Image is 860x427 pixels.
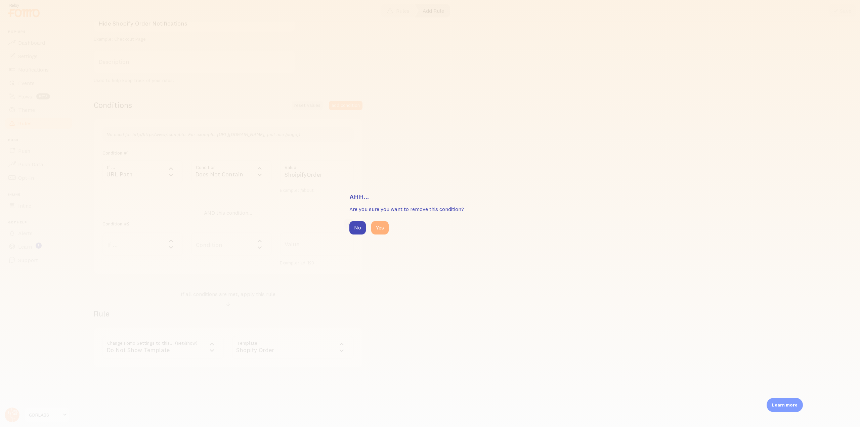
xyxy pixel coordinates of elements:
[349,221,366,234] button: No
[349,205,511,213] p: Are you sure you want to remove this condition?
[767,398,803,412] div: Learn more
[349,193,511,201] h3: Ahh...
[371,221,389,234] button: Yes
[772,402,798,408] p: Learn more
